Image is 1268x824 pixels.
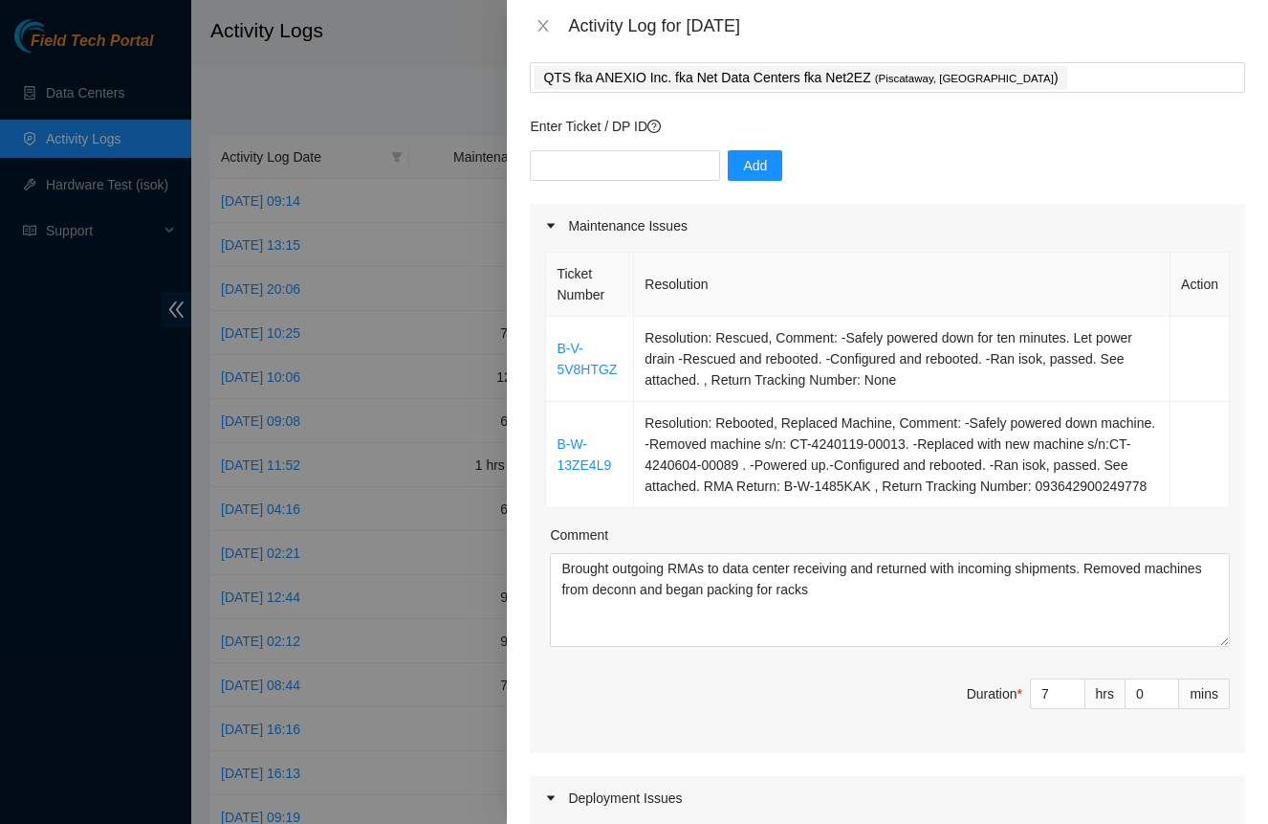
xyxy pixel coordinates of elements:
[743,155,767,176] span: Add
[1085,679,1126,709] div: hrs
[967,683,1022,704] div: Duration
[634,402,1170,508] td: Resolution: Rebooted, Replaced Machine, Comment: -Safely powered down machine. -Removed machine s...
[634,253,1170,317] th: Resolution
[634,317,1170,402] td: Resolution: Rescued, Comment: -Safely powered down for ten minutes. Let power drain -Rescued and ...
[530,17,557,35] button: Close
[530,204,1245,248] div: Maintenance Issues
[1170,253,1230,317] th: Action
[530,776,1245,820] div: Deployment Issues
[557,341,617,377] a: B-V-5V8HTGZ
[546,253,634,317] th: Ticket Number
[647,120,661,133] span: question-circle
[530,116,1245,137] p: Enter Ticket / DP ID
[1179,679,1230,709] div: mins
[545,220,557,232] span: caret-right
[536,18,551,33] span: close
[557,436,611,473] a: B-W-13ZE4L9
[550,553,1230,647] textarea: Comment
[875,73,1054,84] span: ( Piscataway, [GEOGRAPHIC_DATA]
[728,150,782,181] button: Add
[543,67,1058,89] p: QTS fka ANEXIO Inc. fka Net Data Centers fka Net2EZ )
[568,15,1245,36] div: Activity Log for [DATE]
[550,524,608,546] label: Comment
[545,792,557,804] span: caret-right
